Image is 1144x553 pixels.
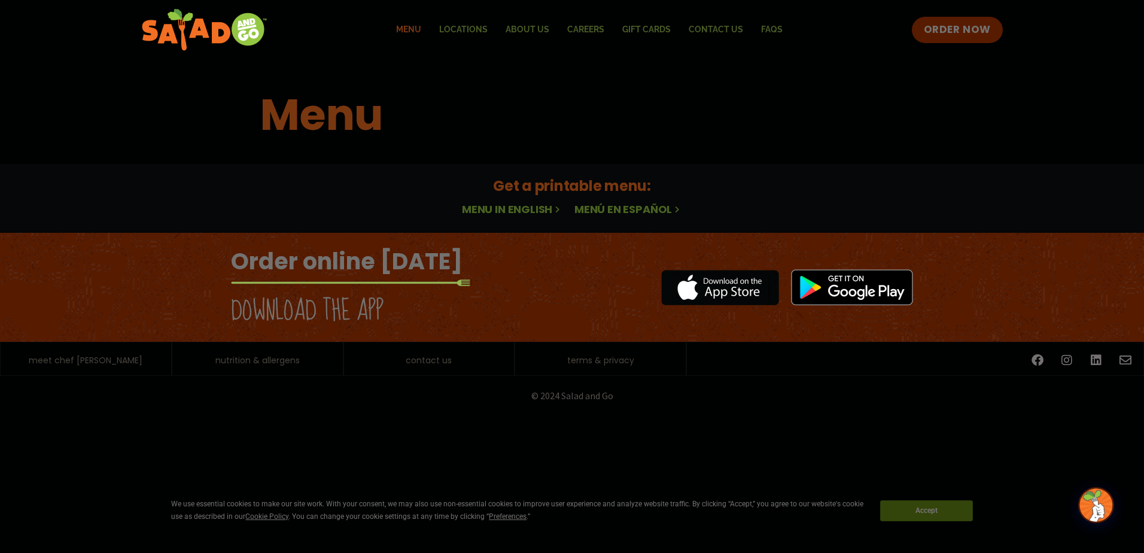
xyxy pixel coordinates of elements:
[231,247,463,276] h2: Order online [DATE]
[215,356,300,364] a: nutrition & allergens
[912,17,1003,43] a: ORDER NOW
[245,512,288,521] span: Cookie Policy
[387,16,430,44] a: Menu
[462,202,562,217] a: Menu in English
[231,294,384,328] h2: Download the app
[151,480,993,541] div: Cookie Consent Prompt
[752,16,792,44] a: FAQs
[406,356,452,364] a: contact us
[613,16,680,44] a: GIFT CARDS
[574,202,682,217] a: Menú en español
[171,498,866,523] div: We use essential cookies to make our site work. With your consent, we may also use non-essential ...
[791,269,913,305] img: google_play
[567,356,634,364] a: terms & privacy
[387,16,792,44] nav: Menu
[260,175,884,196] h2: Get a printable menu:
[880,500,972,521] button: Accept
[924,23,991,37] span: ORDER NOW
[29,356,142,364] a: meet chef [PERSON_NAME]
[237,388,907,404] p: © 2024 Salad and Go
[680,16,752,44] a: Contact Us
[661,268,779,307] img: appstore
[1079,488,1113,522] img: wpChatIcon
[558,16,613,44] a: Careers
[497,16,558,44] a: About Us
[489,512,527,521] span: Preferences
[141,6,267,54] img: new-SAG-logo-768×292
[260,83,884,147] h1: Menu
[430,16,497,44] a: Locations
[231,279,470,286] img: fork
